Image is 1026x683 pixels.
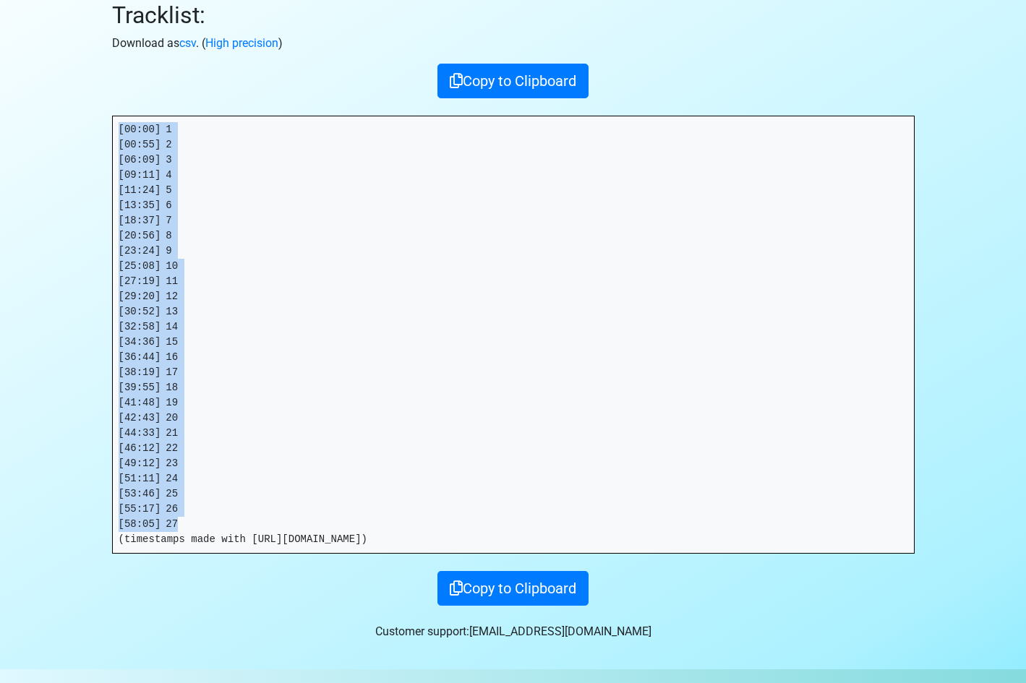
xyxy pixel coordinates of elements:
[112,1,915,29] h2: Tracklist:
[179,36,196,50] a: csv
[954,611,1009,666] iframe: Drift Widget Chat Controller
[437,571,589,606] button: Copy to Clipboard
[112,35,915,52] p: Download as . ( )
[113,116,914,553] pre: [00:00] 1 [00:55] 2 [06:09] 3 [09:11] 4 [11:24] 5 [13:35] 6 [18:37] 7 [20:56] 8 [23:24] 9 [25:08]...
[205,36,278,50] a: High precision
[437,64,589,98] button: Copy to Clipboard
